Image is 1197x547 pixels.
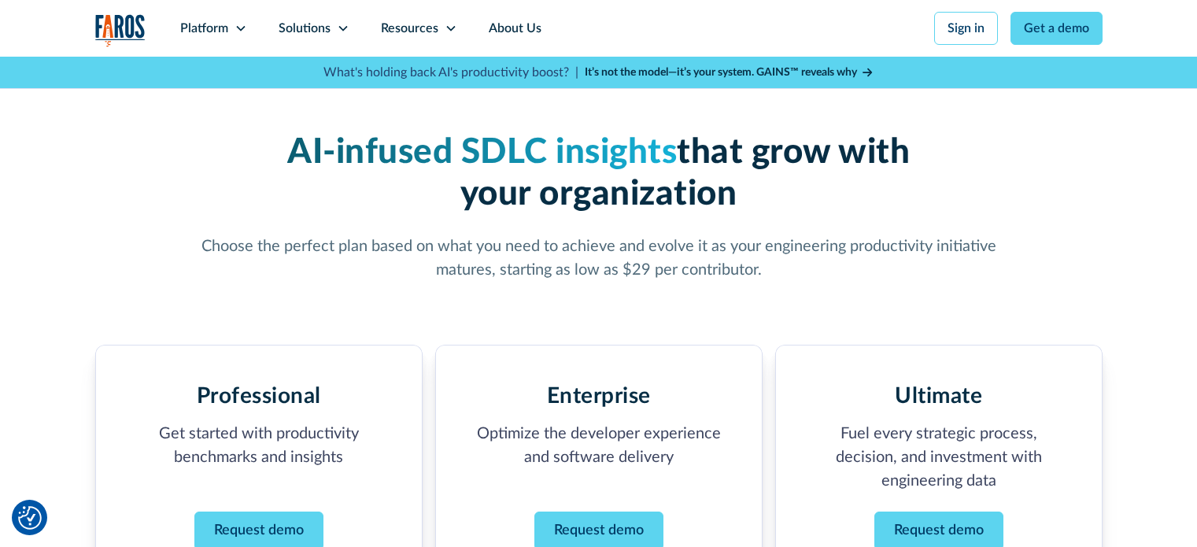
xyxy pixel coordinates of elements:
[95,14,146,46] a: home
[895,383,982,410] h2: Ultimate
[95,14,146,46] img: Logo of the analytics and reporting company Faros.
[196,132,1002,216] h1: that grow with your organization
[1010,12,1103,45] a: Get a demo
[585,65,874,81] a: It’s not the model—it’s your system. GAINS™ reveals why
[287,135,677,170] span: AI-infused SDLC insights
[381,19,438,38] div: Resources
[474,422,724,493] p: Optimize the developer experience and software delivery ‍
[18,506,42,530] img: Revisit consent button
[196,235,1002,282] p: Choose the perfect plan based on what you need to achieve and evolve it as your engineering produ...
[197,383,321,410] h2: Professional
[180,19,228,38] div: Platform
[134,422,384,493] p: Get started with productivity benchmarks and insights ‍
[323,63,578,82] p: What's holding back AI's productivity boost? |
[18,506,42,530] button: Cookie Settings
[585,67,857,78] strong: It’s not the model—it’s your system. GAINS™ reveals why
[814,422,1064,493] p: Fuel every strategic process, decision, and investment with engineering data
[934,12,998,45] a: Sign in
[279,19,331,38] div: Solutions
[547,383,651,410] h2: Enterprise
